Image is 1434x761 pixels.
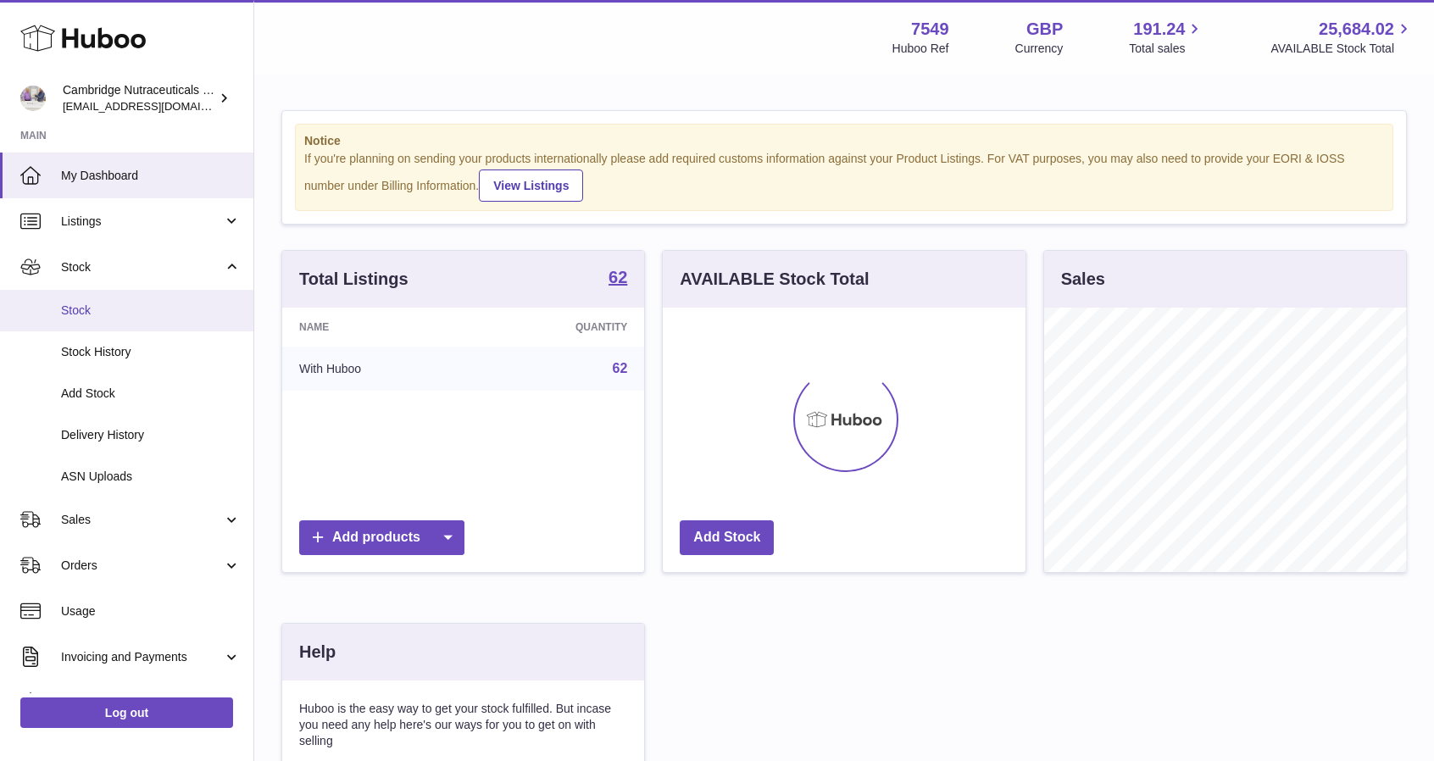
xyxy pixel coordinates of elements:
[61,259,223,275] span: Stock
[1319,18,1394,41] span: 25,684.02
[299,520,464,555] a: Add products
[61,558,223,574] span: Orders
[61,214,223,230] span: Listings
[304,151,1384,202] div: If you're planning on sending your products internationally please add required customs informati...
[61,344,241,360] span: Stock History
[282,347,473,391] td: With Huboo
[61,649,223,665] span: Invoicing and Payments
[61,386,241,402] span: Add Stock
[1026,18,1063,41] strong: GBP
[680,520,774,555] a: Add Stock
[282,308,473,347] th: Name
[1061,268,1105,291] h3: Sales
[61,427,241,443] span: Delivery History
[63,82,215,114] div: Cambridge Nutraceuticals Ltd
[479,169,583,202] a: View Listings
[680,268,869,291] h3: AVAILABLE Stock Total
[299,268,409,291] h3: Total Listings
[61,603,241,619] span: Usage
[892,41,949,57] div: Huboo Ref
[911,18,949,41] strong: 7549
[473,308,644,347] th: Quantity
[63,99,249,113] span: [EMAIL_ADDRESS][DOMAIN_NAME]
[304,133,1384,149] strong: Notice
[609,269,627,286] strong: 62
[1129,41,1204,57] span: Total sales
[609,269,627,289] a: 62
[299,701,627,749] p: Huboo is the easy way to get your stock fulfilled. But incase you need any help here's our ways f...
[20,697,233,728] a: Log out
[1133,18,1185,41] span: 191.24
[61,303,241,319] span: Stock
[1270,18,1414,57] a: 25,684.02 AVAILABLE Stock Total
[61,469,241,485] span: ASN Uploads
[299,641,336,664] h3: Help
[61,168,241,184] span: My Dashboard
[20,86,46,111] img: qvc@camnutra.com
[613,361,628,375] a: 62
[1129,18,1204,57] a: 191.24 Total sales
[1270,41,1414,57] span: AVAILABLE Stock Total
[61,512,223,528] span: Sales
[1015,41,1064,57] div: Currency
